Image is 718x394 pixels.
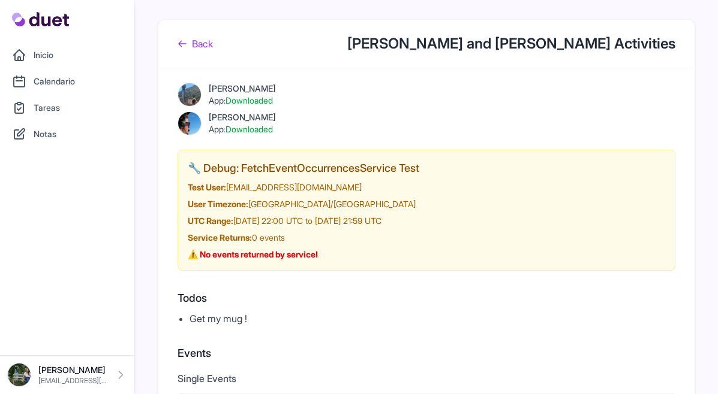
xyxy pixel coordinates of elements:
[7,69,127,93] a: Calendario
[188,215,665,227] div: [DATE] 22:00 UTC to [DATE] 21:59 UTC
[226,95,273,105] span: Downloaded
[209,83,276,95] div: [PERSON_NAME]
[188,232,665,244] div: 0 events
[7,363,31,387] img: DSC08576_Original.jpeg
[188,232,252,243] strong: Service Returns:
[178,371,675,386] h3: Single Events
[188,160,665,177] h2: 🔧 Debug: FetchEventOccurrencesService Test
[188,216,233,226] strong: UTC Range:
[188,249,318,259] strong: ⚠️ No events returned by service!
[7,96,127,120] a: Tareas
[178,290,675,307] h2: Todos
[7,363,127,387] a: [PERSON_NAME] [EMAIL_ADDRESS][DOMAIN_NAME]
[178,111,202,135] img: 29101216_Unknown.jpeg
[38,376,107,386] p: [EMAIL_ADDRESS][DOMAIN_NAME]
[38,364,107,376] p: [PERSON_NAME]
[178,345,675,362] h2: Events
[178,37,213,51] a: Back
[7,43,127,67] a: Inicio
[190,311,675,326] li: Get my mug !
[347,34,675,53] h1: [PERSON_NAME] and [PERSON_NAME] Activities
[188,181,665,193] div: [EMAIL_ADDRESS][DOMAIN_NAME]
[209,111,276,123] div: [PERSON_NAME]
[188,199,248,209] strong: User Timezone:
[188,198,665,210] div: [GEOGRAPHIC_DATA]/[GEOGRAPHIC_DATA]
[209,123,276,135] div: App:
[7,122,127,146] a: Notas
[188,182,226,192] strong: Test User:
[178,83,202,107] img: IMG_6238.jpeg
[226,124,273,134] span: Downloaded
[209,95,276,107] div: App:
